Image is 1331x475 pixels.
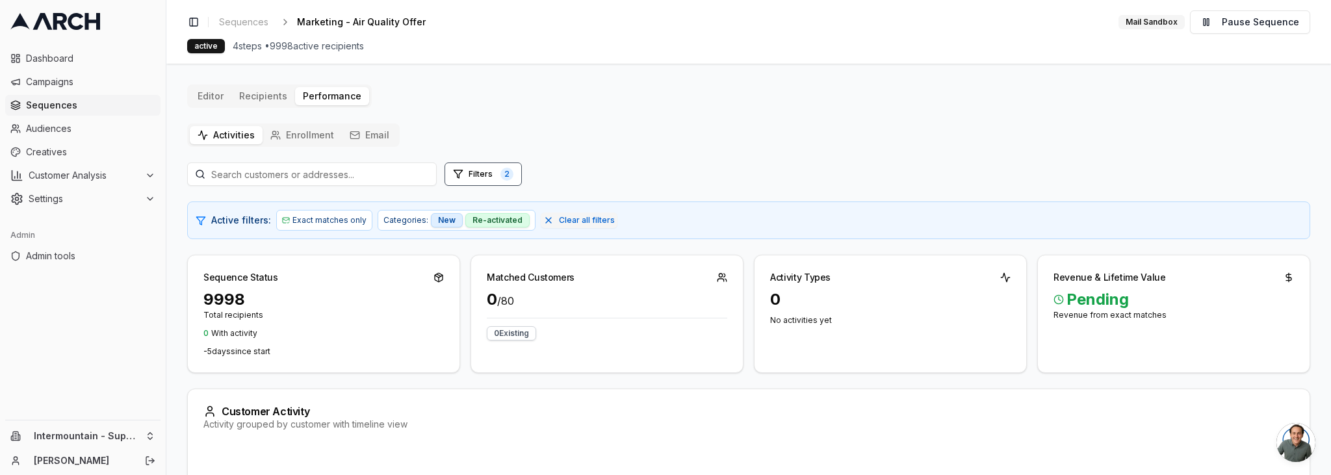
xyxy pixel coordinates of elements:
span: Audiences [26,122,155,135]
span: Dashboard [26,52,155,65]
span: Settings [29,192,140,205]
div: Revenue from exact matches [1053,310,1294,320]
span: Sequences [219,16,268,29]
span: Active filters: [211,214,271,227]
span: Intermountain - Superior Water & Air [34,430,140,442]
a: Audiences [5,118,161,139]
div: Re-activated [465,213,530,227]
span: Campaigns [26,75,155,88]
span: Pending [1053,289,1294,310]
span: Exact matches only [292,215,367,225]
nav: breadcrumb [214,13,446,31]
span: Customer Analysis [29,169,140,182]
div: 0 [770,289,1011,310]
button: Email [342,126,397,144]
p: -5 day s since start [203,346,444,357]
button: Settings [5,188,161,209]
a: Campaigns [5,71,161,92]
div: Revenue & Lifetime Value [1053,271,1166,284]
div: 9998 [203,289,444,310]
button: Open filters (2 active) [445,162,522,186]
button: Editor [190,87,231,105]
button: Activities [190,126,263,144]
button: Clear all filters [541,212,617,228]
button: Customer Analysis [5,165,161,186]
div: Open chat [1276,423,1315,462]
div: No activities yet [770,315,1011,326]
a: Dashboard [5,48,161,69]
span: / 80 [497,294,514,307]
span: Sequences [26,99,155,112]
span: Admin tools [26,250,155,263]
div: Activity grouped by customer with timeline view [203,418,1294,431]
div: Activity Types [770,271,831,284]
div: 0 Existing [487,326,536,340]
div: New [431,213,463,227]
div: Mail Sandbox [1118,15,1185,29]
span: Creatives [26,146,155,159]
button: Pause Sequence [1190,10,1310,34]
input: Search customers or addresses... [187,162,437,186]
div: Sequence Status [203,271,278,284]
button: Log out [141,452,159,470]
span: Clear all filters [559,215,615,225]
div: Customer Activity [203,405,1294,418]
a: Admin tools [5,246,161,266]
div: Admin [5,225,161,246]
span: With activity [211,328,257,338]
span: 2 [500,168,513,181]
button: Enrollment [263,126,342,144]
span: 4 steps • 9998 active recipients [233,40,364,53]
button: Performance [295,87,369,105]
div: Matched Customers [487,271,575,284]
a: [PERSON_NAME] [34,454,131,467]
p: Total recipients [203,310,444,320]
div: active [187,39,225,53]
a: Sequences [214,13,274,31]
a: Creatives [5,142,161,162]
span: Categories: [383,215,428,225]
button: Recipients [231,87,295,105]
span: Marketing - Air Quality Offer [297,16,426,29]
button: Intermountain - Superior Water & Air [5,426,161,446]
div: 0 [487,289,727,310]
span: 0 [203,328,209,338]
a: Sequences [5,95,161,116]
